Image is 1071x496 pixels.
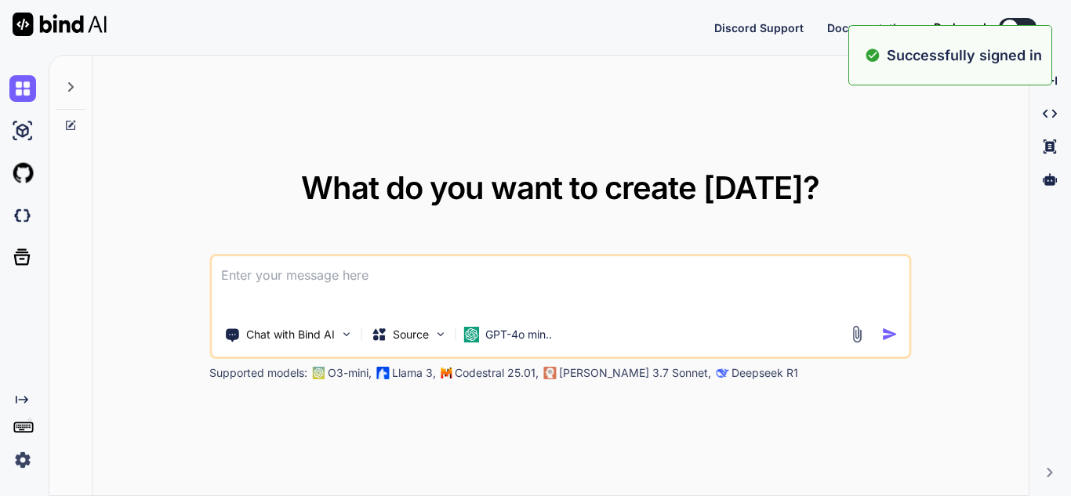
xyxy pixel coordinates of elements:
[714,21,804,34] span: Discord Support
[9,118,36,144] img: ai-studio
[848,325,866,343] img: attachment
[543,367,556,379] img: claude
[9,447,36,473] img: settings
[9,75,36,102] img: chat
[714,20,804,36] button: Discord Support
[455,365,539,381] p: Codestral 25.01,
[209,365,307,381] p: Supported models:
[434,328,447,341] img: Pick Models
[827,20,910,36] button: Documentation
[827,21,910,34] span: Documentation
[9,202,36,229] img: darkCloudIdeIcon
[485,327,552,342] p: GPT-4o min..
[13,13,107,36] img: Bind AI
[328,365,372,381] p: O3-mini,
[934,20,993,35] span: Dark mode
[887,45,1042,66] p: Successfully signed in
[732,365,798,381] p: Deepseek R1
[376,367,389,379] img: Llama2
[881,326,898,342] img: icon
[301,168,819,207] span: What do you want to create [DATE]?
[559,365,711,381] p: [PERSON_NAME] 3.7 Sonnet,
[339,328,353,341] img: Pick Tools
[441,367,452,378] img: Mistral-AI
[312,367,325,379] img: GPT-4
[393,327,429,342] p: Source
[463,327,479,342] img: GPT-4o mini
[716,367,728,379] img: claude
[9,160,36,186] img: githubLight
[392,365,436,381] p: Llama 3,
[865,45,880,66] img: alert
[246,327,335,342] p: Chat with Bind AI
